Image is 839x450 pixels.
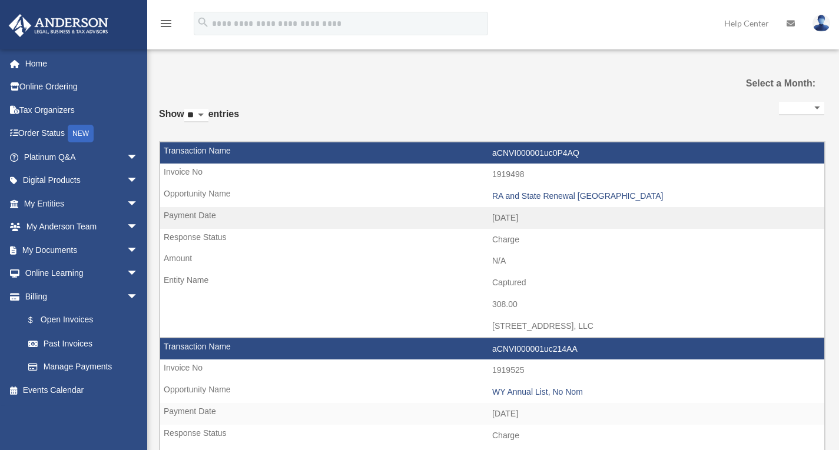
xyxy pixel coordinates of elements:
[160,294,824,316] td: 308.00
[16,308,156,332] a: $Open Invoices
[127,262,150,286] span: arrow_drop_down
[813,15,830,32] img: User Pic
[160,425,824,447] td: Charge
[8,285,156,308] a: Billingarrow_drop_down
[160,272,824,294] td: Captured
[8,192,156,215] a: My Entitiesarrow_drop_down
[127,169,150,193] span: arrow_drop_down
[68,125,94,142] div: NEW
[127,238,150,262] span: arrow_drop_down
[127,285,150,309] span: arrow_drop_down
[8,238,156,262] a: My Documentsarrow_drop_down
[8,262,156,285] a: Online Learningarrow_drop_down
[160,403,824,425] td: [DATE]
[160,338,824,361] td: aCNVI000001uc214AA
[16,355,156,379] a: Manage Payments
[127,145,150,169] span: arrow_drop_down
[492,191,818,201] div: RA and State Renewal [GEOGRAPHIC_DATA]
[16,332,150,355] a: Past Invoices
[160,164,824,186] td: 1919498
[722,75,815,92] label: Select a Month:
[160,359,824,382] td: 1919525
[159,21,173,31] a: menu
[8,215,156,239] a: My Anderson Teamarrow_drop_down
[160,229,824,251] td: Charge
[35,313,41,328] span: $
[197,16,210,29] i: search
[160,207,824,229] td: [DATE]
[8,122,156,146] a: Order StatusNEW
[492,387,818,397] div: WY Annual List, No Nom
[8,145,156,169] a: Platinum Q&Aarrow_drop_down
[184,109,208,122] select: Showentries
[160,250,824,272] td: N/A
[127,192,150,216] span: arrow_drop_down
[160,315,824,338] td: [STREET_ADDRESS], LLC
[8,378,156,402] a: Events Calendar
[8,169,156,192] a: Digital Productsarrow_drop_down
[127,215,150,239] span: arrow_drop_down
[5,14,112,37] img: Anderson Advisors Platinum Portal
[8,52,156,75] a: Home
[159,16,173,31] i: menu
[8,98,156,122] a: Tax Organizers
[8,75,156,99] a: Online Ordering
[160,142,824,165] td: aCNVI000001uc0P4AQ
[159,106,239,134] label: Show entries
